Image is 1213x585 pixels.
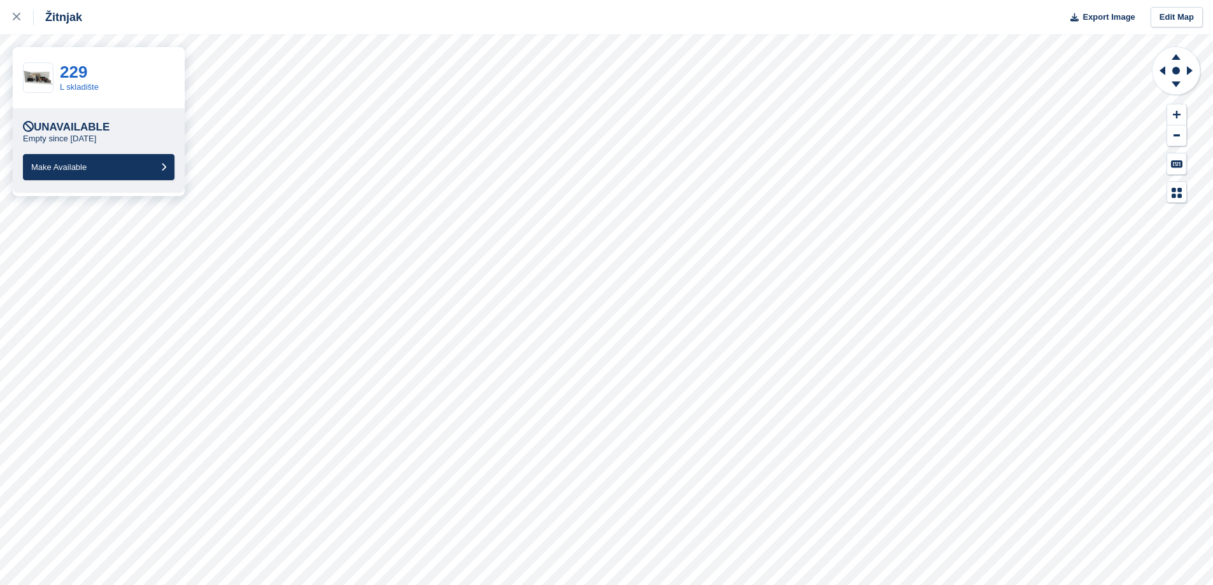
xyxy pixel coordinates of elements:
a: Edit Map [1151,7,1203,28]
button: Make Available [23,154,174,180]
p: Empty since [DATE] [23,134,96,144]
a: 229 [60,62,87,81]
button: Zoom In [1167,104,1186,125]
div: Žitnjak [34,10,82,25]
span: Export Image [1082,11,1135,24]
button: Zoom Out [1167,125,1186,146]
div: Unavailable [23,121,110,134]
button: Keyboard Shortcuts [1167,153,1186,174]
button: Map Legend [1167,182,1186,203]
button: Export Image [1063,7,1135,28]
a: L skladište [60,82,99,92]
img: container-lg-1024x492.png [24,71,53,85]
span: Make Available [31,162,87,172]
